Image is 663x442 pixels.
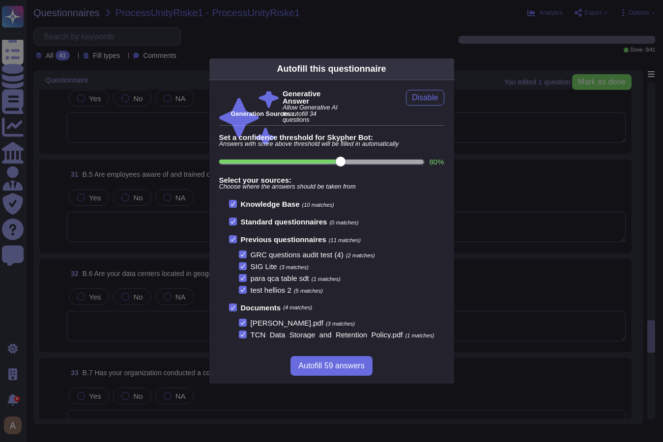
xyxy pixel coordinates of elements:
[251,262,277,271] span: SIG Lite
[219,134,444,141] b: Set a confidence threshold for Skypher Bot:
[302,202,334,208] span: (10 matches)
[251,331,403,339] span: TCN_Data_Storage_and_Retention_Policy.pdf
[405,332,434,338] span: (1 matches)
[219,176,444,184] b: Select your sources:
[251,286,291,294] span: test hellios 2
[326,321,355,327] span: (3 matches)
[312,276,341,282] span: (1 matches)
[290,356,372,376] button: Autofill 59 answers
[429,158,444,166] label: 80 %
[251,250,344,259] span: GRC questions audit test (4)
[283,90,342,105] b: Generative Answer
[251,274,309,282] span: para qca table sdt
[241,304,281,311] b: Documents
[241,218,327,226] b: Standard questionnaires
[277,62,386,76] div: Autofill this questionnaire
[283,305,312,310] span: (4 matches)
[219,184,444,190] span: Choose where the answers should be taken from
[219,141,444,147] span: Answers with score above threshold will be filled in automatically
[280,264,309,270] span: (3 matches)
[283,105,342,123] span: Allow Generative AI to autofill 34 questions
[346,252,375,258] span: (2 matches)
[298,362,364,370] span: Autofill 59 answers
[231,110,294,117] b: Generation Sources :
[241,200,300,208] b: Knowledge Base
[412,94,438,102] span: Disable
[251,319,323,327] span: [PERSON_NAME].pdf
[294,288,323,294] span: (5 matches)
[329,220,358,225] span: (0 matches)
[241,235,326,244] b: Previous questionnaires
[329,237,361,243] span: (11 matches)
[406,90,444,106] button: Disable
